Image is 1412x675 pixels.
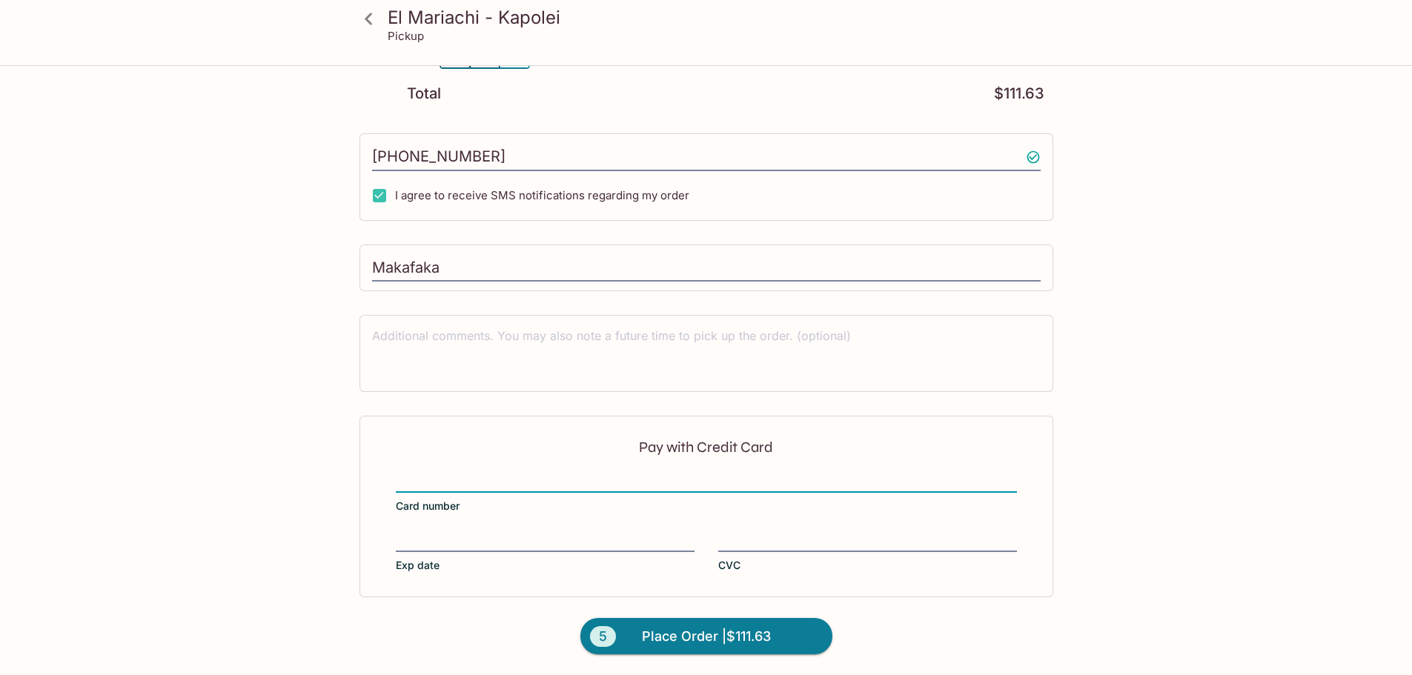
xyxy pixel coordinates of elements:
[396,499,460,513] span: Card number
[396,533,695,549] iframe: Secure expiration date input frame
[590,626,616,647] span: 5
[396,440,1017,454] p: Pay with Credit Card
[718,558,740,573] span: CVC
[372,254,1041,282] input: Enter first and last name
[580,618,832,655] button: 5Place Order |$111.63
[642,625,771,648] span: Place Order | $111.63
[372,143,1041,171] input: Enter phone number
[388,6,1050,29] h3: El Mariachi - Kapolei
[388,29,424,43] p: Pickup
[396,473,1017,490] iframe: Secure card number input frame
[407,87,441,101] p: Total
[718,533,1017,549] iframe: Secure CVC input frame
[395,188,689,202] span: I agree to receive SMS notifications regarding my order
[994,87,1044,101] p: $111.63
[396,558,440,573] span: Exp date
